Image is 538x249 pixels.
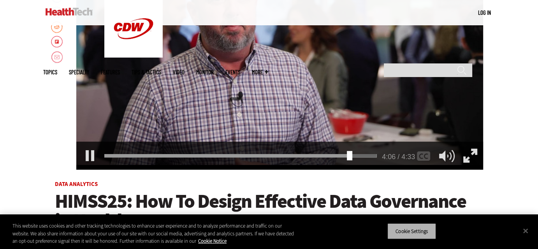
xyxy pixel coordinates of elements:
div: Pause [79,145,101,167]
div: Mute [435,145,459,167]
a: Features [101,69,120,75]
img: Home [46,8,93,16]
div: Full Screen [459,145,481,167]
a: Data Analytics [55,180,98,188]
span: HIMSS25: How To Design Effective Data Governance in Healthcare [55,188,466,233]
a: Events [225,69,240,75]
a: More information about your privacy [198,238,227,244]
span: More [252,69,268,75]
a: Tips & Tactics [132,69,161,75]
span: Topics [43,69,57,75]
a: MonITor [196,69,214,75]
button: Close [517,222,534,239]
a: CDW [104,51,163,60]
div: Seek Video [347,151,352,160]
button: Cookie Settings [387,223,436,239]
div: User menu [478,9,491,17]
div: Enable Closed Captioning [413,145,434,167]
div: This website uses cookies and other tracking technologies to enhance user experience and to analy... [12,222,296,245]
div: 4:06 / 4:33 [382,153,410,161]
a: Log in [478,9,491,16]
span: Specialty [69,69,89,75]
a: Video [173,69,185,75]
